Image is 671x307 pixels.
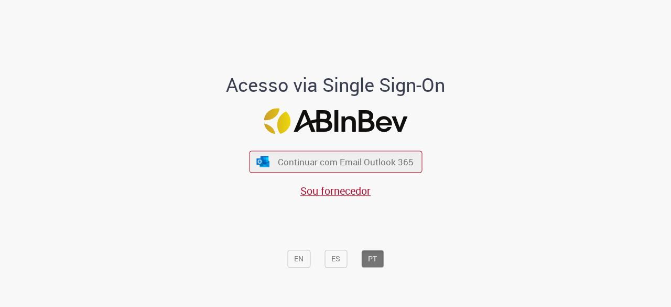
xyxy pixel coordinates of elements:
[256,156,270,167] img: ícone Azure/Microsoft 360
[300,184,371,198] a: Sou fornecedor
[324,250,347,268] button: ES
[287,250,310,268] button: EN
[361,250,384,268] button: PT
[264,108,407,134] img: Logo ABInBev
[278,156,414,168] span: Continuar com Email Outlook 365
[190,75,481,96] h1: Acesso via Single Sign-On
[249,151,422,173] button: ícone Azure/Microsoft 360 Continuar com Email Outlook 365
